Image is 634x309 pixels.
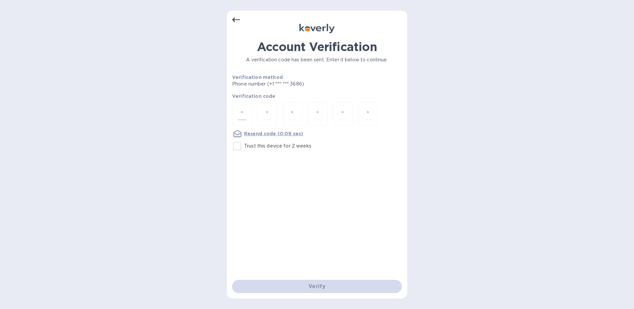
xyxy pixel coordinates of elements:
[232,75,283,80] b: Verification method
[244,131,303,136] u: Resend code (0:09 sec)
[232,81,355,88] p: Phone number (+1 *** *** 3686)
[232,56,402,63] p: A verification code has been sent. Enter it below to continue.
[232,93,402,99] p: Verification code
[232,40,402,54] h1: Account Verification
[244,143,311,150] p: Trust this device for 2 weeks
